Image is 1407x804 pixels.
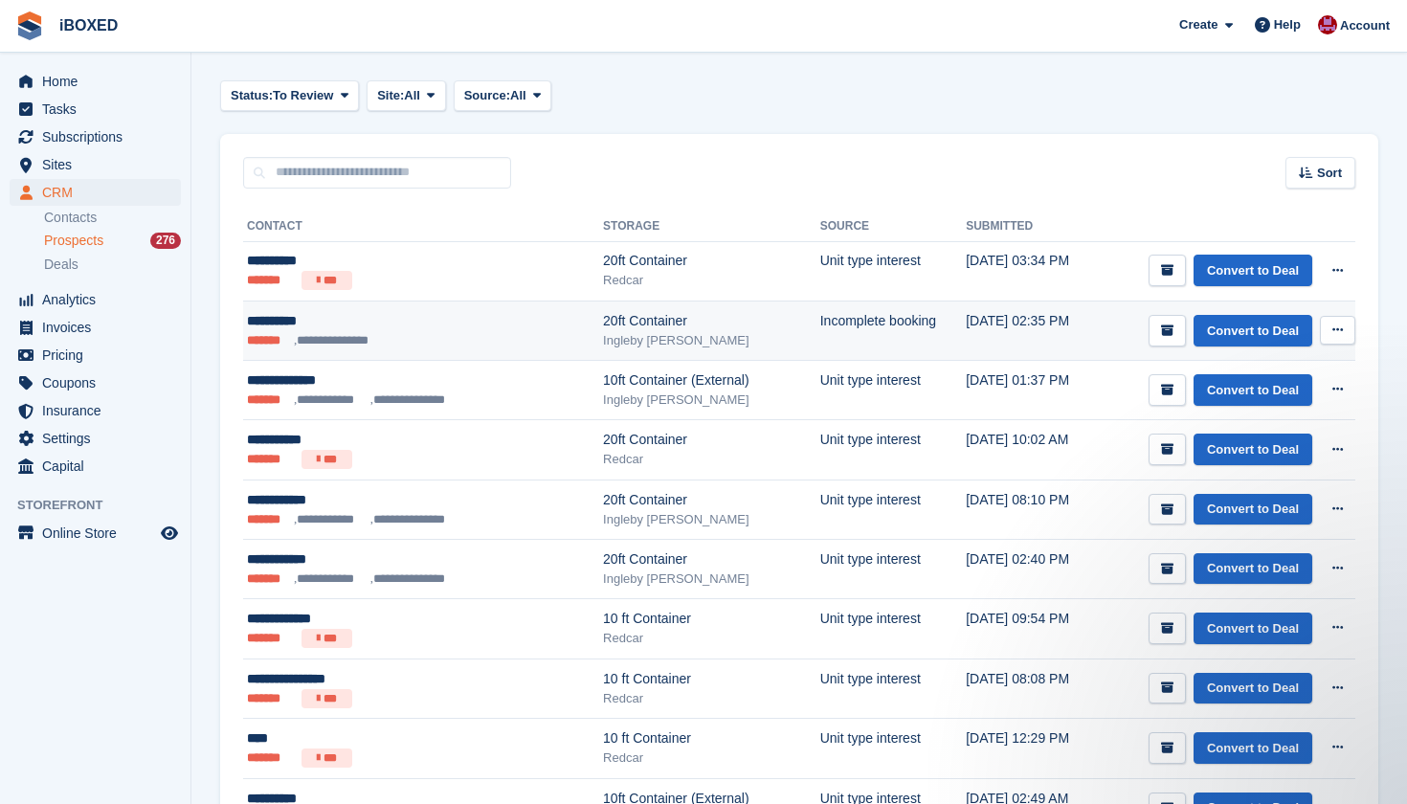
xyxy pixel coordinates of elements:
[603,271,820,290] div: Redcar
[603,629,820,648] div: Redcar
[44,256,78,274] span: Deals
[1194,255,1312,286] a: Convert to Deal
[1317,164,1342,183] span: Sort
[966,719,1095,779] td: [DATE] 12:29 PM
[966,659,1095,719] td: [DATE] 08:08 PM
[404,86,420,105] span: All
[42,179,157,206] span: CRM
[42,453,157,480] span: Capital
[603,370,820,391] div: 10ft Container (External)
[820,480,966,540] td: Unit type interest
[454,80,552,112] button: Source: All
[42,397,157,424] span: Insurance
[820,212,966,242] th: Source
[10,123,181,150] a: menu
[273,86,333,105] span: To Review
[603,689,820,708] div: Redcar
[10,96,181,123] a: menu
[10,151,181,178] a: menu
[44,231,181,251] a: Prospects 276
[966,540,1095,599] td: [DATE] 02:40 PM
[820,420,966,480] td: Unit type interest
[1274,15,1301,34] span: Help
[603,430,820,450] div: 20ft Container
[820,301,966,361] td: Incomplete booking
[150,233,181,249] div: 276
[1194,494,1312,525] a: Convert to Deal
[1194,732,1312,764] a: Convert to Deal
[10,68,181,95] a: menu
[966,480,1095,540] td: [DATE] 08:10 PM
[243,212,603,242] th: Contact
[42,520,157,547] span: Online Store
[966,212,1095,242] th: Submitted
[820,361,966,420] td: Unit type interest
[44,255,181,275] a: Deals
[42,314,157,341] span: Invoices
[44,232,103,250] span: Prospects
[820,540,966,599] td: Unit type interest
[42,425,157,452] span: Settings
[1194,673,1312,704] a: Convert to Deal
[17,496,190,515] span: Storefront
[603,490,820,510] div: 20ft Container
[603,728,820,748] div: 10 ft Container
[603,510,820,529] div: Ingleby [PERSON_NAME]
[10,286,181,313] a: menu
[231,86,273,105] span: Status:
[42,68,157,95] span: Home
[10,520,181,547] a: menu
[820,659,966,719] td: Unit type interest
[42,342,157,368] span: Pricing
[10,342,181,368] a: menu
[603,609,820,629] div: 10 ft Container
[603,251,820,271] div: 20ft Container
[603,212,820,242] th: Storage
[10,397,181,424] a: menu
[603,450,820,469] div: Redcar
[603,748,820,768] div: Redcar
[1194,434,1312,465] a: Convert to Deal
[603,669,820,689] div: 10 ft Container
[1194,553,1312,585] a: Convert to Deal
[510,86,526,105] span: All
[42,96,157,123] span: Tasks
[15,11,44,40] img: stora-icon-8386f47178a22dfd0bd8f6a31ec36ba5ce8667c1dd55bd0f319d3a0aa187defe.svg
[1194,374,1312,406] a: Convert to Deal
[367,80,446,112] button: Site: All
[42,123,157,150] span: Subscriptions
[10,369,181,396] a: menu
[1179,15,1217,34] span: Create
[966,361,1095,420] td: [DATE] 01:37 PM
[966,301,1095,361] td: [DATE] 02:35 PM
[1194,315,1312,346] a: Convert to Deal
[966,420,1095,480] td: [DATE] 10:02 AM
[44,209,181,227] a: Contacts
[603,569,820,589] div: Ingleby [PERSON_NAME]
[10,425,181,452] a: menu
[377,86,404,105] span: Site:
[464,86,510,105] span: Source:
[603,331,820,350] div: Ingleby [PERSON_NAME]
[820,719,966,779] td: Unit type interest
[42,286,157,313] span: Analytics
[220,80,359,112] button: Status: To Review
[52,10,125,41] a: iBOXED
[603,549,820,569] div: 20ft Container
[10,179,181,206] a: menu
[966,241,1095,301] td: [DATE] 03:34 PM
[1340,16,1390,35] span: Account
[820,599,966,659] td: Unit type interest
[1318,15,1337,34] img: Amanda Forder
[603,311,820,331] div: 20ft Container
[158,522,181,545] a: Preview store
[1194,613,1312,644] a: Convert to Deal
[10,314,181,341] a: menu
[966,599,1095,659] td: [DATE] 09:54 PM
[42,369,157,396] span: Coupons
[603,391,820,410] div: Ingleby [PERSON_NAME]
[10,453,181,480] a: menu
[820,241,966,301] td: Unit type interest
[42,151,157,178] span: Sites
